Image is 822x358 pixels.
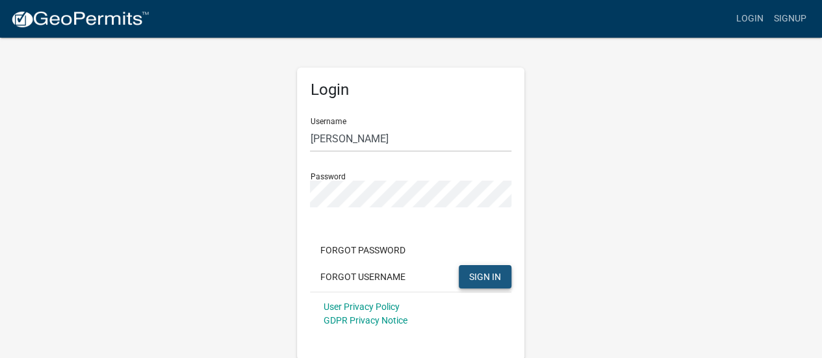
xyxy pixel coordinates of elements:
button: Forgot Password [310,238,416,262]
span: SIGN IN [469,271,501,281]
a: Login [731,6,769,31]
a: User Privacy Policy [323,301,399,312]
a: Signup [769,6,812,31]
h5: Login [310,81,511,99]
button: SIGN IN [459,265,511,288]
a: GDPR Privacy Notice [323,315,407,326]
button: Forgot Username [310,265,416,288]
